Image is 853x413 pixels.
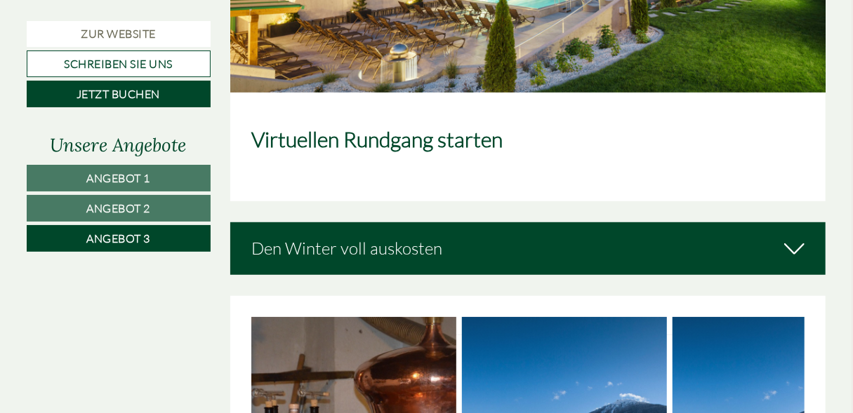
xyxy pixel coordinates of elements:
span: Angebot 2 [86,201,150,215]
span: Angebot 1 [86,171,150,185]
span: Angebot 3 [86,231,150,245]
a: Virtuellen Rundgang starten [251,126,503,152]
div: Unsere Angebote [27,132,211,158]
a: Jetzt buchen [27,81,211,107]
a: Schreiben Sie uns [27,50,211,77]
a: Zur Website [27,21,211,47]
div: Den Winter voll auskosten [230,222,826,274]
